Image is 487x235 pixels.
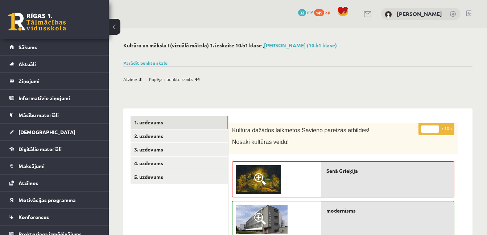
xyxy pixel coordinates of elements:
[9,192,100,208] a: Motivācijas programma
[9,124,100,140] a: [DEMOGRAPHIC_DATA]
[298,9,313,15] a: 32 mP
[149,74,194,85] span: Kopējais punktu skaits:
[131,116,228,129] a: 1. uzdevums
[8,13,66,31] a: Rīgas 1. Tālmācības vidusskola
[18,73,100,89] legend: Ziņojumi
[236,165,281,194] img: 6.jpg
[18,214,49,220] span: Konferences
[18,44,37,50] span: Sākums
[139,74,142,85] span: 5
[18,146,62,152] span: Digitālie materiāli
[9,175,100,191] a: Atzīmes
[131,170,228,184] a: 5. uzdevums
[326,167,358,175] span: Senā Grieķija
[18,197,76,203] span: Motivācijas programma
[397,10,442,17] a: [PERSON_NAME]
[264,42,337,48] a: [PERSON_NAME] (10.b1 klase)
[298,9,306,16] span: 32
[131,157,228,170] a: 4. uzdevums
[418,123,454,135] p: / 10p
[9,73,100,89] a: Ziņojumi
[307,9,313,15] span: mP
[18,61,36,67] span: Aktuāli
[385,11,392,18] img: Linda Kalniņa
[302,127,370,133] span: Savieno pareizās atbildes!
[123,60,168,66] a: Parādīt punktu skalu
[195,74,200,85] span: 44
[232,127,302,133] span: Kultūra dažādos laikmetos.
[131,143,228,156] a: 3. uzdevums
[18,129,75,135] span: [DEMOGRAPHIC_DATA]
[9,158,100,174] a: Maksājumi
[123,42,472,48] h2: Kultūra un māksla I (vizuālā māksla) 1. ieskaite 10.b1 klase ,
[326,207,356,214] span: modernisms
[18,158,100,174] legend: Maksājumi
[314,9,324,16] span: 149
[18,180,38,186] span: Atzīmes
[9,141,100,157] a: Digitālie materiāli
[131,129,228,143] a: 2. uzdevums
[123,74,138,85] span: Atzīme:
[314,9,334,15] a: 149 xp
[18,112,59,118] span: Mācību materiāli
[9,39,100,55] a: Sākums
[9,90,100,106] a: Informatīvie ziņojumi
[236,205,288,234] img: 10.jpg
[9,56,100,72] a: Aktuāli
[232,139,289,145] span: Nosaki kultūras veidu!
[18,90,100,106] legend: Informatīvie ziņojumi
[9,209,100,225] a: Konferences
[325,9,330,15] span: xp
[9,107,100,123] a: Mācību materiāli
